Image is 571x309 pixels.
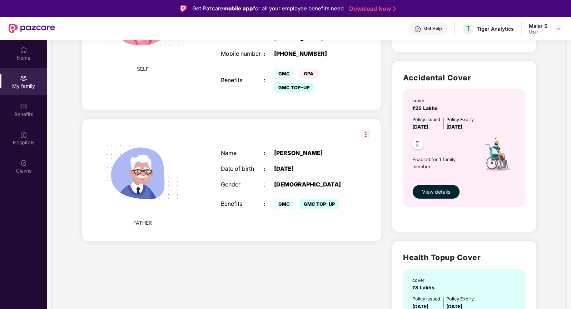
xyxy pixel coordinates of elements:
[349,5,394,13] a: Download Now
[221,181,263,188] div: Gender
[221,150,263,156] div: Name
[446,116,474,123] div: Policy Expiry
[362,130,370,139] img: svg+xml;base64,PHN2ZyB3aWR0aD0iMzIiIGhlaWdodD0iMzIiIHZpZXdCb3g9IjAgMCAzMiAzMiIgZmlsbD0ibm9uZSIgeG...
[274,150,349,156] div: [PERSON_NAME]
[221,200,263,207] div: Benefits
[477,25,514,32] div: Tiger Analytics
[274,69,294,79] span: GMC
[529,29,547,35] div: User
[274,83,314,93] span: GMC TOP-UP
[133,219,152,227] span: FATHER
[299,69,318,79] span: GPA
[412,116,440,123] div: Policy issued
[414,26,421,33] img: svg+xml;base64,PHN2ZyBpZD0iSGVscC0zMngzMiIgeG1sbnM9Imh0dHA6Ly93d3cudzMub3JnLzIwMDAvc3ZnIiB3aWR0aD...
[446,295,474,303] div: Policy Expiry
[180,5,187,12] img: Logo
[20,159,27,166] img: svg+xml;base64,PHN2ZyBpZD0iQ2xhaW0iIHhtbG5zPSJodHRwOi8vd3d3LnczLm9yZy8yMDAwL3N2ZyIgd2lkdGg9IjIwIi...
[274,181,349,188] div: [DEMOGRAPHIC_DATA]
[274,50,349,57] div: [PHONE_NUMBER]
[221,77,263,84] div: Benefits
[412,97,441,104] div: cover
[412,277,437,284] div: cover
[393,5,396,13] img: Stroke
[529,23,547,29] div: Malar S
[403,251,525,263] h2: Health Topup Cover
[223,5,253,12] strong: mobile app
[192,4,344,13] div: Get Pazcare for all your employee benefits need
[474,131,520,181] img: icon
[221,165,263,172] div: Date of birth
[424,26,442,31] div: Get Help
[403,72,525,84] h2: Accidental Cover
[20,103,27,110] img: svg+xml;base64,PHN2ZyBpZD0iQmVuZWZpdHMiIHhtbG5zPSJodHRwOi8vd3d3LnczLm9yZy8yMDAwL3N2ZyIgd2lkdGg9Ij...
[20,46,27,54] img: svg+xml;base64,PHN2ZyBpZD0iSG9tZSIgeG1sbnM9Imh0dHA6Ly93d3cudzMub3JnLzIwMDAvc3ZnIiB3aWR0aD0iMjAiIG...
[137,65,149,73] span: SELF
[264,181,274,188] div: :
[264,150,274,156] div: :
[446,124,462,130] span: [DATE]
[555,26,561,31] img: svg+xml;base64,PHN2ZyBpZD0iRHJvcGRvd24tMzJ4MzIiIHhtbG5zPSJodHRwOi8vd3d3LnczLm9yZy8yMDAwL3N2ZyIgd2...
[9,24,55,33] img: New Pazcare Logo
[412,105,441,111] span: ₹25 Lakhs
[20,131,27,138] img: svg+xml;base64,PHN2ZyBpZD0iSG9zcGl0YWxzIiB4bWxucz0iaHR0cDovL3d3dy53My5vcmcvMjAwMC9zdmciIHdpZHRoPS...
[466,24,471,33] span: T
[274,165,349,172] div: [DATE]
[412,285,437,290] span: ₹8 Lakhs
[264,200,274,207] div: :
[264,50,274,57] div: :
[20,75,27,82] img: svg+xml;base64,PHN2ZyB3aWR0aD0iMjAiIGhlaWdodD0iMjAiIHZpZXdCb3g9IjAgMCAyMCAyMCIgZmlsbD0ibm9uZSIgeG...
[274,199,294,209] span: GMC
[412,185,460,199] button: View details
[412,156,474,170] span: Enabled for 1 family member
[96,126,189,219] img: svg+xml;base64,PHN2ZyB4bWxucz0iaHR0cDovL3d3dy53My5vcmcvMjAwMC9zdmciIHhtbG5zOnhsaW5rPSJodHRwOi8vd3...
[412,124,428,130] span: [DATE]
[264,165,274,172] div: :
[221,50,263,57] div: Mobile number
[299,199,339,209] span: GMC TOP-UP
[409,136,426,154] img: svg+xml;base64,PHN2ZyB4bWxucz0iaHR0cDovL3d3dy53My5vcmcvMjAwMC9zdmciIHdpZHRoPSI0OC45NDMiIGhlaWdodD...
[422,188,450,196] span: View details
[264,77,274,84] div: :
[412,295,440,303] div: Policy issued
